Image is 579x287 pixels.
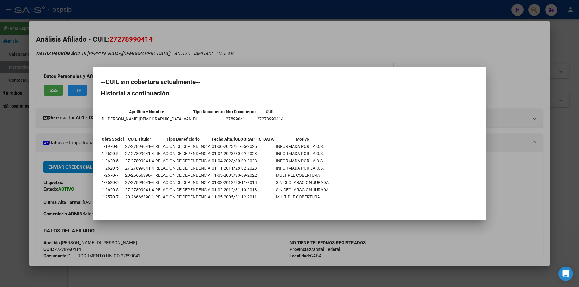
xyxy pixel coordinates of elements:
td: SIN DECLARACION JURADA [276,179,329,186]
h2: --CUIL sin cobertura actualmente-- [101,79,478,85]
td: RELACION DE DEPENDENCIA [155,143,211,150]
td: 01-06-2023/31-05-2025 [211,143,275,150]
td: 01-02-2012/31-10-2013 [211,186,275,193]
h2: Historial a continuación... [101,90,478,96]
th: Apellido y Nombre [101,108,192,115]
td: 27-27899041-4 [125,179,154,186]
td: RELACION DE DEPENDENCIA [155,165,211,171]
td: INFORMADA POR LA O.S. [276,150,329,157]
td: INFORMADA POR LA O.S. [276,143,329,150]
td: 20-26666390-1 [125,194,154,200]
td: 1-2620-5 [101,150,124,157]
td: 27278990414 [257,116,284,122]
td: SIN DECLARACION JURADA [276,186,329,193]
td: 27-27899041-4 [125,143,154,150]
td: 20-26666390-1 [125,172,154,179]
td: DI [PERSON_NAME][DEMOGRAPHIC_DATA] VAN [101,116,192,122]
td: 27-27899041-4 [125,186,154,193]
th: Fecha Alta/[GEOGRAPHIC_DATA] [211,136,275,142]
td: 27-27899041-4 [125,150,154,157]
td: 1-2620-5 [101,158,124,164]
td: RELACION DE DEPENDENCIA [155,150,211,157]
th: CUIL Titular [125,136,154,142]
th: Tipo Documento [193,108,225,115]
th: CUIL [257,108,284,115]
th: Obra Social [101,136,124,142]
td: RELACION DE DEPENDENCIA [155,194,211,200]
td: 27-27899041-4 [125,158,154,164]
td: 01-11-2011/28-02-2023 [211,165,275,171]
td: 27-27899041-4 [125,165,154,171]
td: 1-2620-5 [101,165,124,171]
td: 1-2620-5 [101,179,124,186]
td: RELACION DE DEPENDENCIA [155,172,211,179]
td: 01-04-2023/30-09-2023 [211,158,275,164]
td: 1-1970-8 [101,143,124,150]
td: 1-2570-7 [101,194,124,200]
th: Nro Documento [226,108,256,115]
td: 1-2570-7 [101,172,124,179]
td: RELACION DE DEPENDENCIA [155,158,211,164]
td: DU [193,116,225,122]
th: Motivo [276,136,329,142]
td: 01-04-2023/30-09-2023 [211,150,275,157]
div: Open Intercom Messenger [558,267,573,281]
td: INFORMADA POR LA O.S. [276,158,329,164]
td: INFORMADA POR LA O.S. [276,165,329,171]
td: RELACION DE DEPENDENCIA [155,186,211,193]
td: RELACION DE DEPENDENCIA [155,179,211,186]
td: 11-05-2005/31-12-2011 [211,194,275,200]
td: 11-05-2005/30-09-2022 [211,172,275,179]
td: MULTIPLE COBERTURA [276,172,329,179]
td: MULTIPLE COBERTURA [276,194,329,200]
th: Tipo Beneficiario [155,136,211,142]
td: 01-02-2012/30-11-2013 [211,179,275,186]
td: 1-2620-5 [101,186,124,193]
td: 27899041 [226,116,256,122]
